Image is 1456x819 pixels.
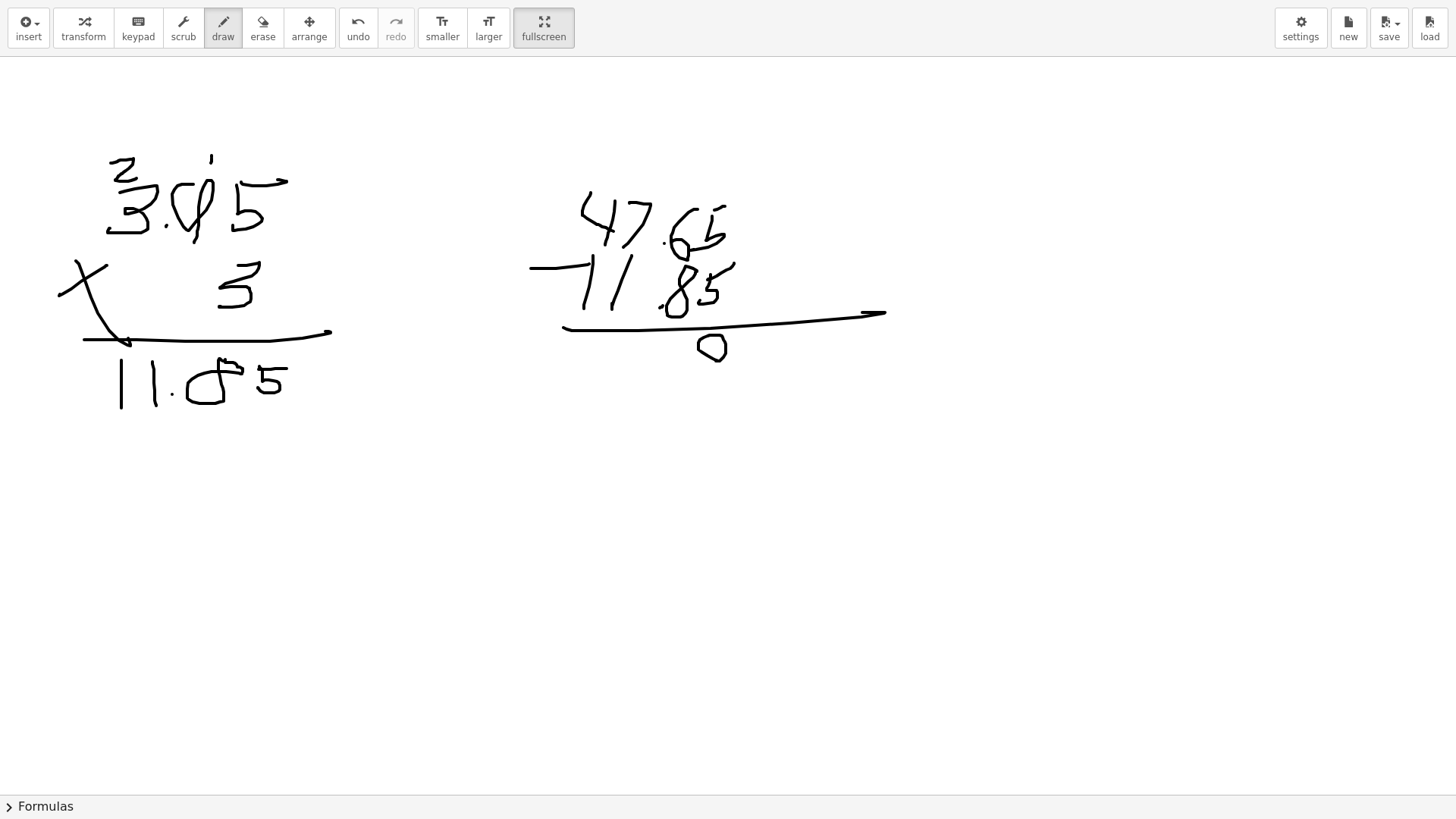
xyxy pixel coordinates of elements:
[418,8,468,49] button: format_sizesmaller
[475,32,502,42] span: larger
[522,32,566,42] span: fullscreen
[339,8,378,49] button: undoundo
[250,32,275,42] span: erase
[1420,32,1440,42] span: load
[16,32,42,42] span: insert
[467,8,510,49] button: format_sizelarger
[1275,8,1328,49] button: settings
[242,8,284,49] button: erase
[1370,8,1409,49] button: save
[114,8,164,49] button: keyboardkeypad
[351,13,366,31] i: undo
[435,13,450,31] i: format_size
[204,8,243,49] button: draw
[8,8,50,49] button: insert
[389,13,403,31] i: redo
[1379,32,1400,42] span: save
[426,32,460,42] span: smaller
[1283,32,1319,42] span: settings
[513,8,574,49] button: fullscreen
[122,32,155,42] span: keypad
[53,8,115,49] button: transform
[386,32,406,42] span: redo
[1412,8,1448,49] button: load
[482,13,496,31] i: format_size
[131,13,146,31] i: keyboard
[292,32,328,42] span: arrange
[1331,8,1367,49] button: new
[284,8,336,49] button: arrange
[347,32,370,42] span: undo
[171,32,196,42] span: scrub
[61,32,106,42] span: transform
[378,8,415,49] button: redoredo
[212,32,235,42] span: draw
[163,8,205,49] button: scrub
[1339,32,1358,42] span: new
